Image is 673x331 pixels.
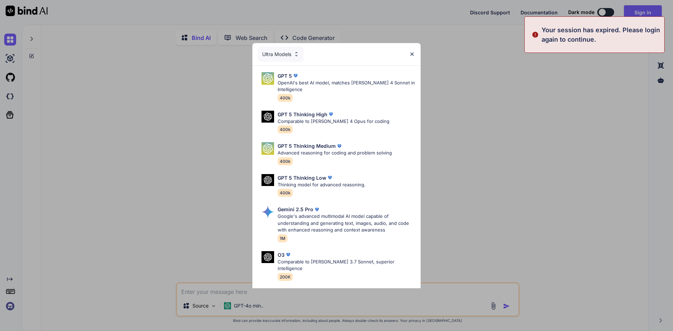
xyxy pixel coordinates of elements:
[258,47,304,62] div: Ultra Models
[261,72,274,85] img: Pick Models
[327,111,334,118] img: premium
[292,72,299,79] img: premium
[278,273,293,281] span: 200K
[285,251,292,258] img: premium
[278,72,292,80] p: GPT 5
[278,206,313,213] p: Gemini 2.5 Pro
[261,111,274,123] img: Pick Models
[278,258,415,272] p: Comparable to [PERSON_NAME] 3.7 Sonnet, superior intelligence
[293,51,299,57] img: Pick Models
[278,150,392,157] p: Advanced reasoning for coding and problem solving
[336,143,343,150] img: premium
[313,206,320,213] img: premium
[278,213,415,234] p: Google's advanced multimodal AI model capable of understanding and generating text, images, audio...
[278,181,366,188] p: Thinking model for advanced reasoning.
[278,125,293,133] span: 400k
[278,234,287,242] span: 1M
[278,80,415,93] p: OpenAI's best AI model, matches [PERSON_NAME] 4 Sonnet in Intelligence
[532,25,539,44] img: alert
[261,206,274,218] img: Pick Models
[278,174,326,181] p: GPT 5 Thinking Low
[326,174,333,181] img: premium
[261,142,274,155] img: Pick Models
[278,111,327,118] p: GPT 5 Thinking High
[278,94,293,102] span: 400k
[278,251,285,258] p: O3
[278,157,293,165] span: 400k
[278,118,389,125] p: Comparable to [PERSON_NAME] 4 Opus for coding
[278,142,336,150] p: GPT 5 Thinking Medium
[278,189,293,197] span: 400k
[261,174,274,186] img: Pick Models
[261,251,274,263] img: Pick Models
[409,51,415,57] img: close
[542,25,660,44] p: Your session has expired. Please login again to continue.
